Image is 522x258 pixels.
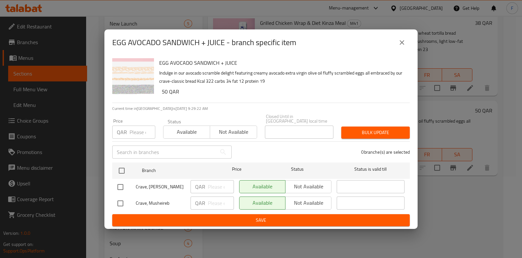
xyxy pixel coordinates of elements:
p: Indulge in our avocado scramble delight featuring creamy avocado extra virgin olive oil fluffy sc... [159,69,405,85]
input: Please enter price [208,180,234,193]
p: QAR [195,183,205,191]
button: Bulk update [341,127,410,139]
p: QAR [195,199,205,207]
button: Not available [210,126,257,139]
span: Bulk update [346,129,405,137]
h6: 50 QAR [162,87,405,96]
button: close [394,35,410,50]
input: Search in branches [112,146,217,159]
span: Crave, [PERSON_NAME] [136,183,185,191]
span: Branch [142,166,210,175]
input: Please enter price [130,126,155,139]
span: Status is valid till [337,165,405,173]
h2: EGG AVOCADO SANDWICH + JUICE - branch specific item [112,37,296,48]
p: 0 branche(s) are selected [361,149,410,155]
p: Current time in [GEOGRAPHIC_DATA] is [DATE] 9:29:22 AM [112,106,410,112]
span: Not available [213,127,254,137]
span: Available [166,127,207,137]
img: EGG AVOCADO SANDWICH + JUICE [112,58,154,100]
button: Available [163,126,210,139]
span: Crave, Musheireb [136,199,185,207]
span: Price [215,165,258,173]
span: Save [117,216,405,224]
input: Please enter price [208,197,234,210]
p: QAR [117,128,127,136]
h6: EGG AVOCADO SANDWICH + JUICE [159,58,405,67]
button: Save [112,214,410,226]
span: Status [264,165,331,173]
